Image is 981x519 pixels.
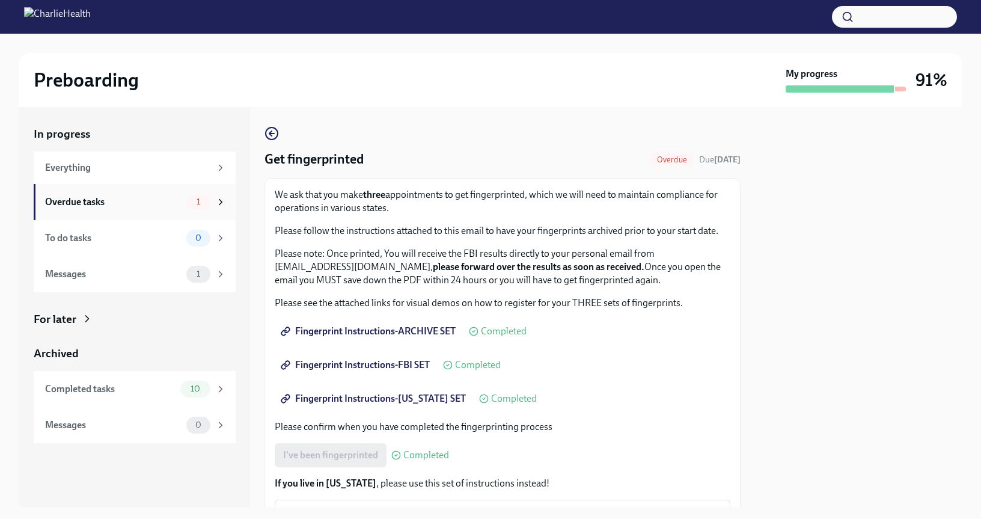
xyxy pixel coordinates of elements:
strong: My progress [786,67,837,81]
h3: 91% [915,69,947,91]
span: Completed [481,327,527,336]
strong: [DATE] [714,155,741,165]
div: Completed tasks [45,382,176,396]
a: Completed tasks10 [34,371,236,407]
span: 1 [189,269,207,278]
h2: Preboarding [34,68,139,92]
a: Archived [34,346,236,361]
a: Overdue tasks1 [34,184,236,220]
span: Due [699,155,741,165]
p: , please use this set of instructions instead! [275,477,730,490]
div: Messages [45,419,182,432]
a: Fingerprint Instructions-FBI SET [275,353,438,377]
img: CharlieHealth [24,7,91,26]
span: Completed [491,394,537,404]
p: Please see the attached links for visual demos on how to register for your THREE sets of fingerpr... [275,296,730,310]
div: For later [34,312,76,327]
span: Fingerprint Instructions-FBI SET [283,359,430,371]
div: Messages [45,268,182,281]
span: 1 [189,197,207,206]
a: In progress [34,126,236,142]
a: For later [34,312,236,327]
strong: If you live in [US_STATE] [275,478,376,489]
a: Messages1 [34,256,236,292]
span: Fingerprint Instructions-[US_STATE] SET [283,393,466,405]
span: 10 [183,384,207,393]
span: Completed [455,360,501,370]
div: Overdue tasks [45,195,182,209]
strong: three [363,189,385,200]
a: Fingerprint Instructions-ARCHIVE SET [275,319,464,343]
strong: please forward over the results as soon as received. [433,261,644,272]
a: Fingerprint Instructions-[US_STATE] SET [275,387,474,411]
span: Overdue [650,155,694,164]
span: 0 [188,233,209,242]
h4: Get fingerprinted [264,150,364,168]
div: To do tasks [45,232,182,245]
a: Messages0 [34,407,236,443]
p: Please follow the instructions attached to this email to have your fingerprints archived prior to... [275,224,730,238]
a: To do tasks0 [34,220,236,256]
span: August 25th, 2025 09:00 [699,154,741,165]
p: Please note: Once printed, You will receive the FBI results directly to your personal email from ... [275,247,730,287]
span: 0 [188,420,209,429]
span: Fingerprint Instructions-ARCHIVE SET [283,325,456,337]
p: Please confirm when you have completed the fingerprinting process [275,420,730,434]
span: Completed [403,450,449,460]
p: We ask that you make appointments to get fingerprinted, which we will need to maintain compliance... [275,188,730,215]
div: Everything [45,161,210,174]
a: Everything [34,152,236,184]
